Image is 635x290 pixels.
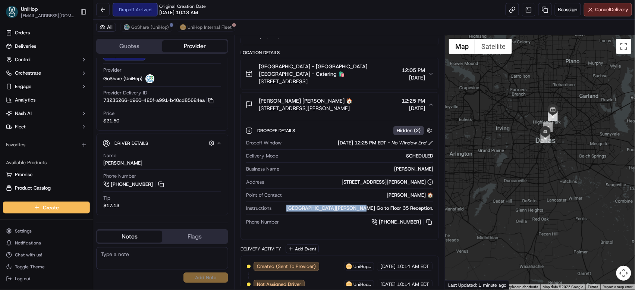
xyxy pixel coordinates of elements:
[259,78,399,85] span: [STREET_ADDRESS]
[7,7,22,22] img: Nash
[15,264,45,270] span: Toggle Theme
[159,9,198,16] span: [DATE] 10:13 AM
[96,23,116,32] button: All
[15,276,30,282] span: Log out
[246,219,279,225] span: Phone Number
[103,67,122,74] span: Provider
[7,30,136,42] p: Welcome 👋
[346,264,352,269] img: unihop_logo.png
[282,166,434,172] div: [PERSON_NAME]
[616,39,631,54] button: Toggle fullscreen view
[3,54,90,66] button: Control
[257,281,301,288] span: Not Assigned Driver
[379,219,421,225] span: [PHONE_NUMBER]
[74,127,90,132] span: Pylon
[380,263,396,270] span: [DATE]
[177,23,235,32] button: UniHop Internal Fleet
[3,3,77,21] button: UniHopUniHop[EMAIL_ADDRESS][DOMAIN_NAME]
[393,126,434,135] button: Hidden (2)
[3,81,90,93] button: Engage
[3,27,90,39] a: Orders
[6,6,18,18] img: UniHop
[103,202,119,209] div: $17.13
[103,75,142,82] span: GoShare (UniHop)
[402,97,425,105] span: 12:25 PM
[338,140,386,146] span: [DATE] 12:25 PM EDT
[475,39,512,54] button: Show satellite imagery
[241,50,439,56] div: Location Details
[3,202,90,213] button: Create
[353,264,372,269] span: UniHop Internal Fleet
[60,105,123,119] a: 💻API Documentation
[595,6,629,13] span: Cancel Delivery
[3,274,90,284] button: Log out
[449,39,475,54] button: Show street map
[3,67,90,79] button: Orchestrate
[145,74,154,83] img: goshare_logo.png
[259,105,352,112] span: [STREET_ADDRESS][PERSON_NAME]
[131,24,169,30] span: GoShare (UniHop)
[3,262,90,272] button: Toggle Theme
[281,153,434,159] div: SCHEDULED
[103,195,110,202] span: Tip
[103,152,116,159] span: Name
[506,284,538,290] button: Keyboard shortcuts
[392,140,427,146] span: No Window End
[3,182,90,194] button: Product Catalog
[15,228,32,234] span: Settings
[19,48,134,56] input: Got a question? Start typing here...
[541,133,550,143] div: 4
[588,285,598,289] a: Terms (opens in new tab)
[25,79,94,85] div: We're available if you need us!
[162,231,227,243] button: Flags
[3,121,90,133] button: Fleet
[257,128,296,134] span: Dropoff Details
[53,126,90,132] a: Powered byPylon
[402,66,425,74] span: 12:05 PM
[97,40,162,52] button: Quotes
[6,171,87,178] a: Promise
[380,281,396,288] span: [DATE]
[3,169,90,181] button: Promise
[15,185,51,191] span: Product Catalog
[548,111,558,121] div: 2
[159,3,206,9] span: Original Creation Date
[285,192,434,199] div: [PERSON_NAME] 🏠
[3,226,90,236] button: Settings
[241,116,439,240] div: [PERSON_NAME] [PERSON_NAME] 🏠[STREET_ADDRESS][PERSON_NAME]12:25 PM[DATE]
[246,166,279,172] span: Business Name
[15,83,31,90] span: Engage
[3,94,90,106] a: Analytics
[180,24,186,30] img: unihop_logo.png
[7,109,13,115] div: 📗
[103,160,142,166] div: [PERSON_NAME]
[246,205,271,212] span: Instructions
[21,5,38,13] button: UniHop
[3,238,90,248] button: Notifications
[543,122,553,132] div: 3
[397,281,429,288] span: 10:14 AM EDT
[127,74,136,82] button: Start new chat
[114,140,148,146] span: Driver Details
[603,285,633,289] a: Report a map error
[15,124,26,130] span: Fleet
[257,263,316,270] span: Created (Sent To Provider)
[15,43,36,50] span: Deliveries
[7,71,21,85] img: 1736555255976-a54dd68f-1ca7-489b-9aae-adbdc363a1c4
[111,181,153,188] span: [PHONE_NUMBER]
[241,246,281,252] div: Delivery Activity
[246,153,278,159] span: Delivery Mode
[120,23,172,32] button: GoShare (UniHop)
[259,63,399,78] span: [GEOGRAPHIC_DATA] - [GEOGRAPHIC_DATA] [GEOGRAPHIC_DATA] - Catering 🛍️
[25,71,122,79] div: Start new chat
[103,110,114,117] span: Price
[555,3,581,16] button: Reassign
[402,105,425,112] span: [DATE]
[21,13,74,19] span: [EMAIL_ADDRESS][DOMAIN_NAME]
[3,250,90,260] button: Chat with us!
[259,97,352,105] span: [PERSON_NAME] [PERSON_NAME] 🏠
[4,105,60,119] a: 📗Knowledge Base
[15,29,30,36] span: Orders
[397,263,429,270] span: 10:14 AM EDT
